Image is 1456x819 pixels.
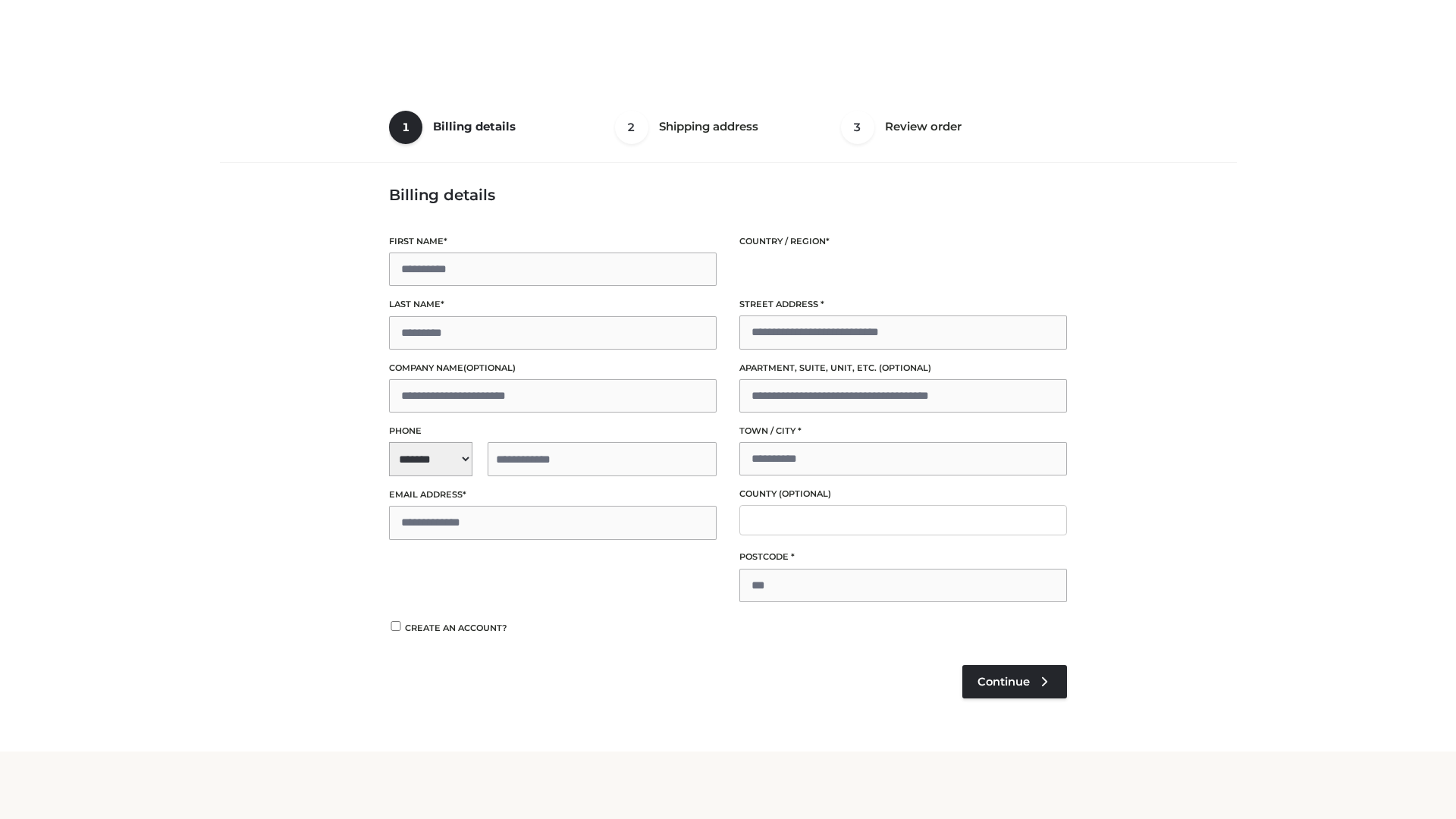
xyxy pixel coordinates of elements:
[389,488,717,502] label: Email address
[977,675,1030,689] span: Continue
[389,424,717,438] label: Phone
[739,234,1067,249] label: Country / Region
[389,361,717,375] label: Company name
[463,362,516,373] span: (optional)
[389,621,403,631] input: Create an account?
[389,186,1067,204] h3: Billing details
[739,361,1067,375] label: Apartment, suite, unit, etc.
[879,362,931,373] span: (optional)
[779,488,831,499] span: (optional)
[962,665,1067,698] a: Continue
[389,234,717,249] label: First name
[389,297,717,312] label: Last name
[739,550,1067,564] label: Postcode
[739,424,1067,438] label: Town / City
[739,297,1067,312] label: Street address
[405,623,507,633] span: Create an account?
[739,487,1067,501] label: County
